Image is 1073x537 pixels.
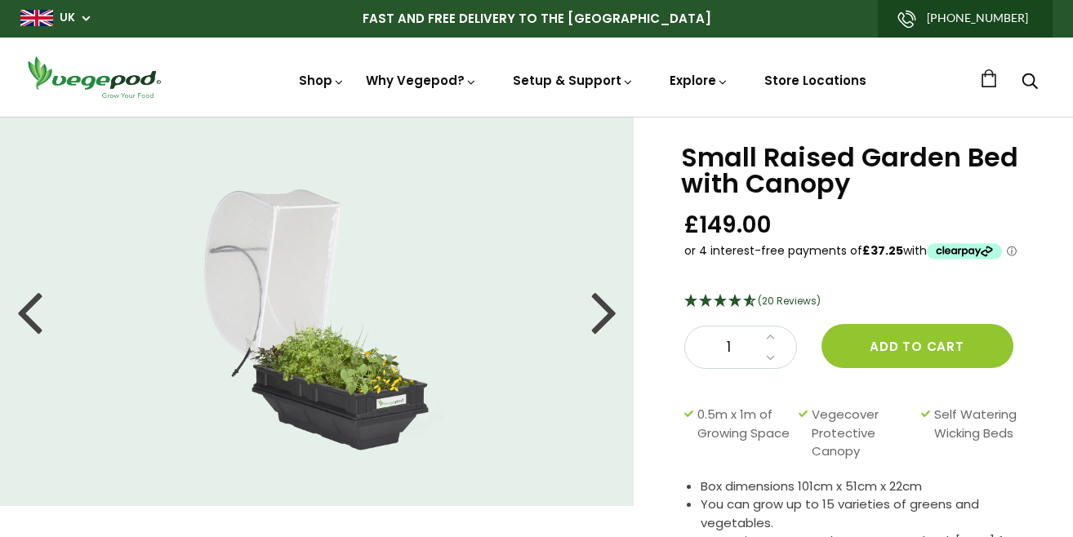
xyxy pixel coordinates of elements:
[812,406,913,461] span: Vegecover Protective Canopy
[20,54,167,100] img: Vegepod
[758,294,821,308] span: 4.75 Stars - 20 Reviews
[934,406,1024,461] span: Self Watering Wicking Beds
[701,477,1032,496] li: Box dimensions 101cm x 51cm x 22cm
[20,10,53,26] img: gb_large.png
[670,72,728,89] a: Explore
[701,337,757,358] span: 1
[684,291,1032,313] div: 4.75 Stars - 20 Reviews
[681,144,1032,197] h1: Small Raised Garden Bed with Canopy
[299,72,345,89] a: Shop
[761,348,780,369] a: Decrease quantity by 1
[180,168,452,454] img: Small Raised Garden Bed with Canopy
[366,72,477,89] a: Why Vegepod?
[513,72,634,89] a: Setup & Support
[684,210,772,240] span: £149.00
[1022,74,1038,91] a: Search
[821,324,1013,368] button: Add to cart
[701,495,1032,532] li: You can grow up to 15 varieties of greens and vegetables.
[761,326,780,348] a: Increase quantity by 1
[697,406,790,461] span: 0.5m x 1m of Growing Space
[60,10,75,26] a: UK
[764,72,866,89] a: Store Locations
